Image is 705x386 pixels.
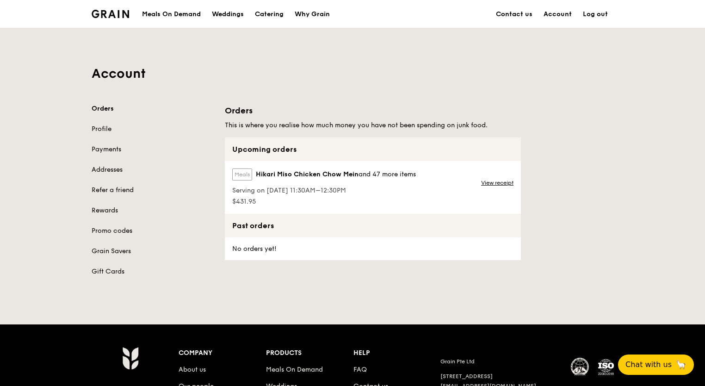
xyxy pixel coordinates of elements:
h1: Orders [225,104,521,117]
div: Company [179,347,266,360]
img: Grain [122,347,138,370]
a: FAQ [353,366,367,374]
a: About us [179,366,206,374]
div: Why Grain [295,0,330,28]
a: Log out [577,0,613,28]
label: Meals [232,168,252,181]
img: ISO Certified [597,358,615,376]
div: Weddings [212,0,244,28]
div: Products [266,347,353,360]
div: No orders yet! [225,237,282,260]
a: Refer a friend [92,186,214,195]
h5: This is where you realise how much money you have not been spending on junk food. [225,121,521,130]
div: Past orders [225,214,521,237]
img: MUIS Halal Certified [571,358,589,376]
div: Upcoming orders [225,137,521,161]
a: Catering [249,0,289,28]
div: [STREET_ADDRESS] [440,373,560,380]
h1: Account [92,65,613,82]
a: Orders [92,104,214,113]
span: Chat with us [625,359,672,370]
a: Why Grain [289,0,335,28]
a: Profile [92,125,214,134]
a: Gift Cards [92,267,214,276]
span: Serving on [DATE] 11:30AM–12:30PM [232,186,416,195]
div: Meals On Demand [142,0,201,28]
a: Addresses [92,165,214,174]
a: Meals On Demand [266,366,323,374]
a: Account [538,0,577,28]
span: Hikari Miso Chicken Chow Mein [256,170,359,179]
span: $431.95 [232,197,416,206]
a: Weddings [206,0,249,28]
div: Grain Pte Ltd [440,358,560,365]
a: Grain Savers [92,247,214,256]
div: Help [353,347,441,360]
span: 🦙 [675,359,686,370]
a: Payments [92,145,214,154]
span: and 47 more items [359,170,416,178]
a: View receipt [481,179,513,187]
a: Promo codes [92,226,214,236]
button: Chat with us🦙 [618,355,694,375]
img: Grain [92,10,129,18]
a: Rewards [92,206,214,215]
a: Contact us [490,0,538,28]
div: Catering [255,0,284,28]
